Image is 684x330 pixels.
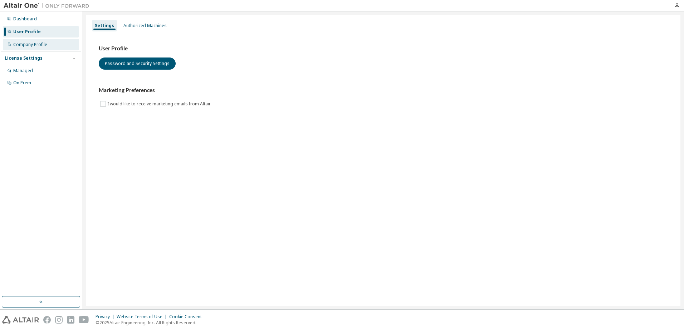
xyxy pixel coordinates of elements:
div: Authorized Machines [123,23,167,29]
h3: Marketing Preferences [99,87,668,94]
div: License Settings [5,55,43,61]
button: Password and Security Settings [99,57,176,70]
div: Managed [13,68,33,74]
img: altair_logo.svg [2,316,39,324]
div: Dashboard [13,16,37,22]
img: Altair One [4,2,93,9]
label: I would like to receive marketing emails from Altair [107,100,212,108]
div: Website Terms of Use [117,314,169,320]
img: linkedin.svg [67,316,74,324]
div: User Profile [13,29,41,35]
div: Privacy [96,314,117,320]
div: Cookie Consent [169,314,206,320]
div: On Prem [13,80,31,86]
img: facebook.svg [43,316,51,324]
h3: User Profile [99,45,668,52]
div: Company Profile [13,42,47,47]
p: © 2025 Altair Engineering, Inc. All Rights Reserved. [96,320,206,326]
img: instagram.svg [55,316,63,324]
img: youtube.svg [79,316,89,324]
div: Settings [95,23,114,29]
